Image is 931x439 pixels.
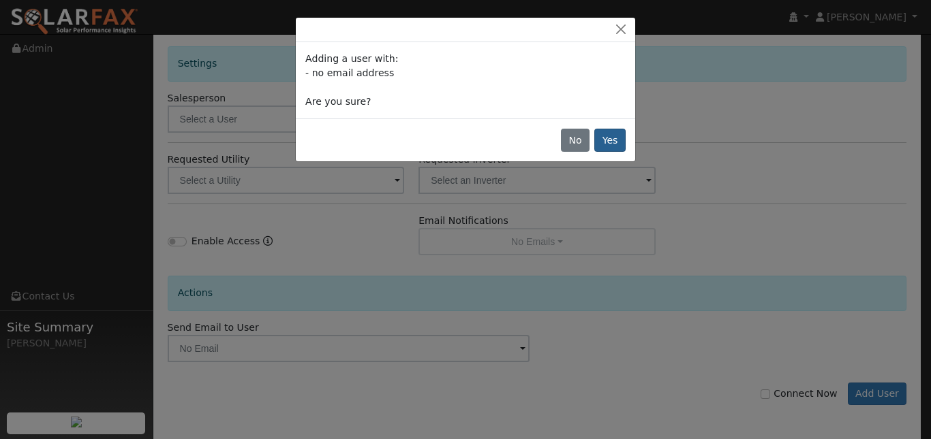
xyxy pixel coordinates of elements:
[611,22,630,37] button: Close
[305,67,394,78] span: - no email address
[305,53,398,64] span: Adding a user with:
[594,129,626,152] button: Yes
[561,129,590,152] button: No
[305,96,371,107] span: Are you sure?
